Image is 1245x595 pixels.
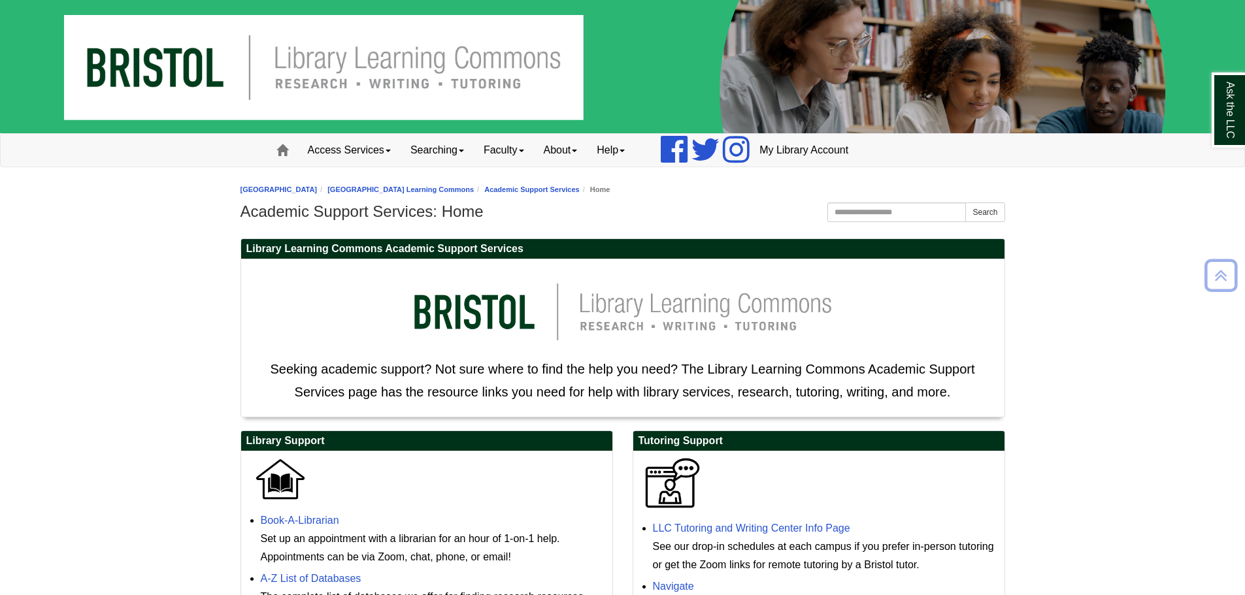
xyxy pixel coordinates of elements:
h2: Library Support [241,431,612,451]
span: Seeking academic support? Not sure where to find the help you need? The Library Learning Commons ... [270,362,974,399]
h2: Tutoring Support [633,431,1004,451]
a: Book-A-Librarian [261,515,339,526]
a: My Library Account [750,134,858,167]
a: Faculty [474,134,534,167]
nav: breadcrumb [241,184,1005,196]
a: About [534,134,588,167]
div: Set up an appointment with a librarian for an hour of 1-on-1 help. Appointments can be via Zoom, ... [261,530,606,566]
a: Academic Support Services [484,185,580,193]
a: LLC Tutoring and Writing Center Info Page [653,523,850,534]
h2: Library Learning Commons Academic Support Services [241,239,1004,259]
div: See our drop-in schedules at each campus if you prefer in-person tutoring or get the Zoom links f... [653,538,998,574]
li: Home [580,184,610,196]
a: Searching [401,134,474,167]
button: Search [965,202,1004,222]
img: llc logo [394,266,852,358]
a: Navigate [653,581,694,592]
a: Access Services [298,134,401,167]
a: Help [587,134,635,167]
a: [GEOGRAPHIC_DATA] [241,185,318,193]
a: [GEOGRAPHIC_DATA] Learning Commons [327,185,474,193]
h1: Academic Support Services: Home [241,202,1005,221]
a: A-Z List of Databases [261,573,361,584]
a: Back to Top [1200,266,1242,284]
